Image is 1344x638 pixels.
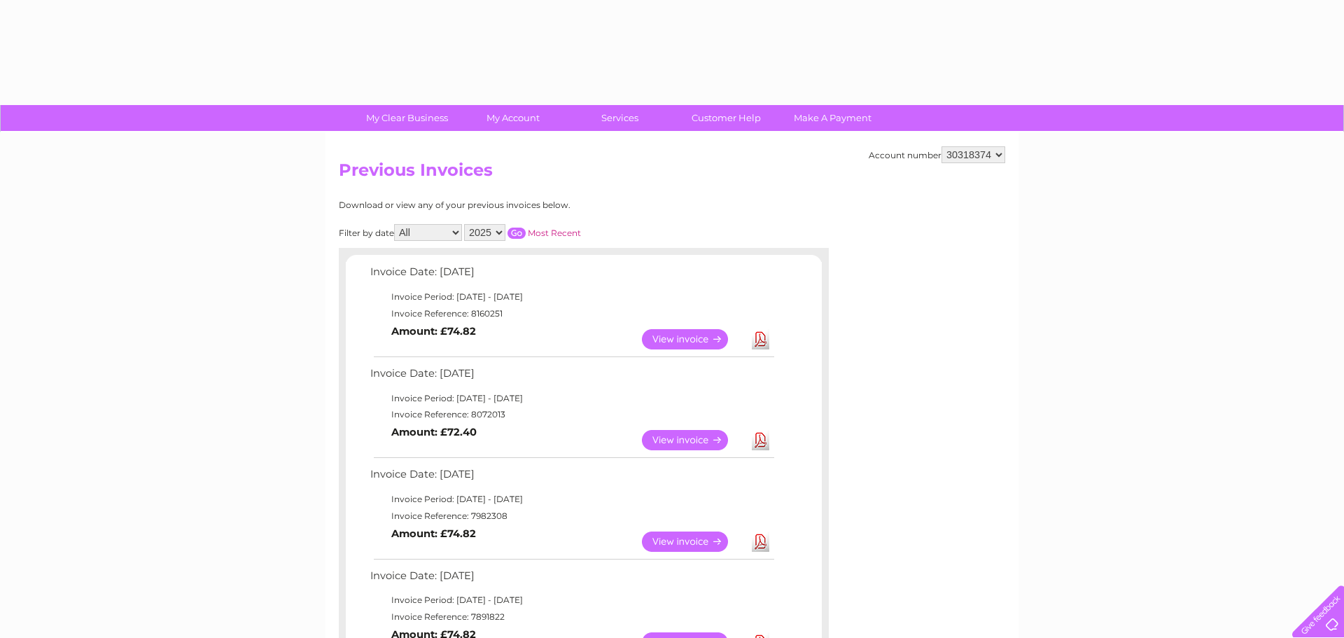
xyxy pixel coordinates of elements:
td: Invoice Date: [DATE] [367,465,776,491]
a: Customer Help [668,105,784,131]
td: Invoice Reference: 7891822 [367,609,776,625]
td: Invoice Reference: 7982308 [367,508,776,525]
td: Invoice Date: [DATE] [367,263,776,289]
td: Invoice Date: [DATE] [367,364,776,390]
td: Invoice Period: [DATE] - [DATE] [367,390,776,407]
a: Download [752,329,769,349]
div: Download or view any of your previous invoices below. [339,200,706,210]
a: Download [752,430,769,450]
b: Amount: £74.82 [391,325,476,338]
td: Invoice Reference: 8072013 [367,406,776,423]
a: My Clear Business [349,105,465,131]
td: Invoice Period: [DATE] - [DATE] [367,592,776,609]
a: Services [562,105,678,131]
td: Invoice Date: [DATE] [367,567,776,592]
a: Download [752,532,769,552]
a: View [642,329,745,349]
h2: Previous Invoices [339,160,1005,187]
a: View [642,430,745,450]
a: View [642,532,745,552]
td: Invoice Period: [DATE] - [DATE] [367,491,776,508]
div: Filter by date [339,224,706,241]
a: My Account [456,105,571,131]
td: Invoice Reference: 8160251 [367,305,776,322]
div: Account number [869,146,1005,163]
td: Invoice Period: [DATE] - [DATE] [367,289,776,305]
a: Make A Payment [775,105,890,131]
b: Amount: £72.40 [391,426,477,438]
b: Amount: £74.82 [391,527,476,540]
a: Most Recent [528,228,581,238]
